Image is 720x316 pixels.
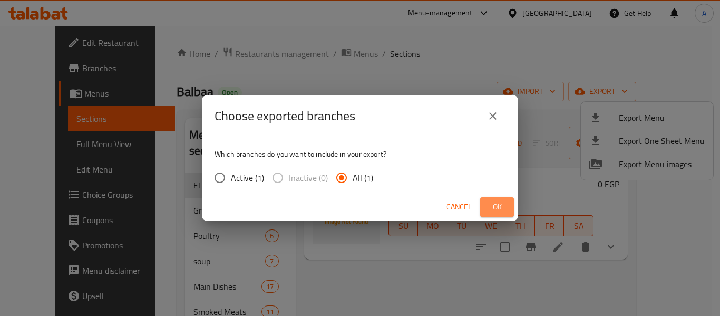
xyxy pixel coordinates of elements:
[489,200,505,214] span: Ok
[480,197,514,217] button: Ok
[215,149,505,159] p: Which branches do you want to include in your export?
[442,197,476,217] button: Cancel
[215,108,355,125] h2: Choose exported branches
[353,171,373,184] span: All (1)
[480,103,505,129] button: close
[446,200,472,214] span: Cancel
[289,171,328,184] span: Inactive (0)
[231,171,264,184] span: Active (1)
